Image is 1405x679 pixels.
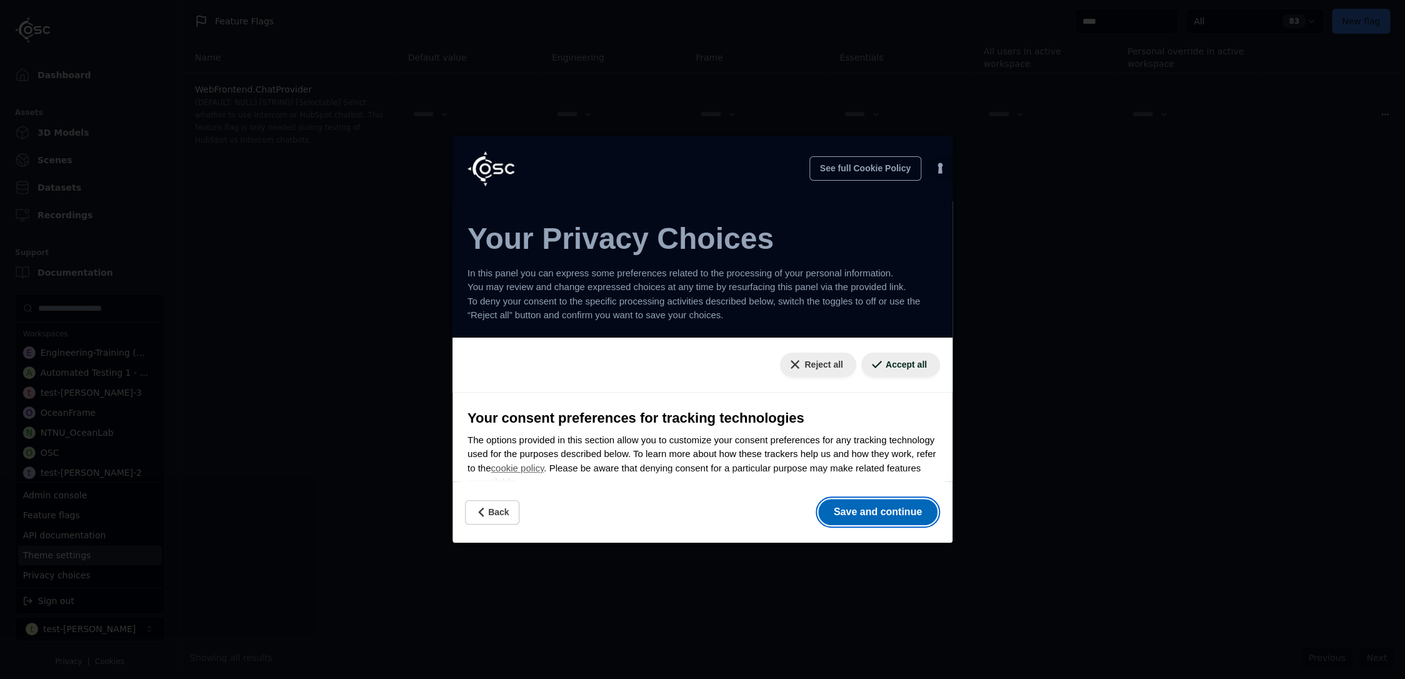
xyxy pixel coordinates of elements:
[41,446,59,459] div: OSC
[41,466,142,479] div: test-[PERSON_NAME]-2
[23,386,36,399] div: t
[41,346,150,359] div: Engineering-Training (SSO Staging)
[41,426,114,439] div: NTNU_OceanLab
[23,466,36,479] div: t
[18,545,162,565] div: Theme settings
[41,406,96,419] div: OceanFrame
[41,366,149,379] div: Automated Testing 1 - Playwright
[16,294,164,482] div: Suggestions
[18,505,162,525] div: Feature flags
[18,485,162,505] div: Admin console
[465,500,519,525] button: Back
[818,499,937,525] button: Save and continue
[23,426,36,439] div: N
[16,588,164,613] div: Suggestions
[18,591,162,611] div: Sign out
[41,386,142,399] div: test-[PERSON_NAME]-3
[23,366,36,379] div: A
[23,446,36,459] div: O
[18,525,162,545] div: API documentation
[23,346,36,359] div: E
[18,565,162,585] div: Privacy choices
[23,406,36,419] div: O
[18,325,162,343] div: Workspaces
[16,483,164,588] div: Suggestions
